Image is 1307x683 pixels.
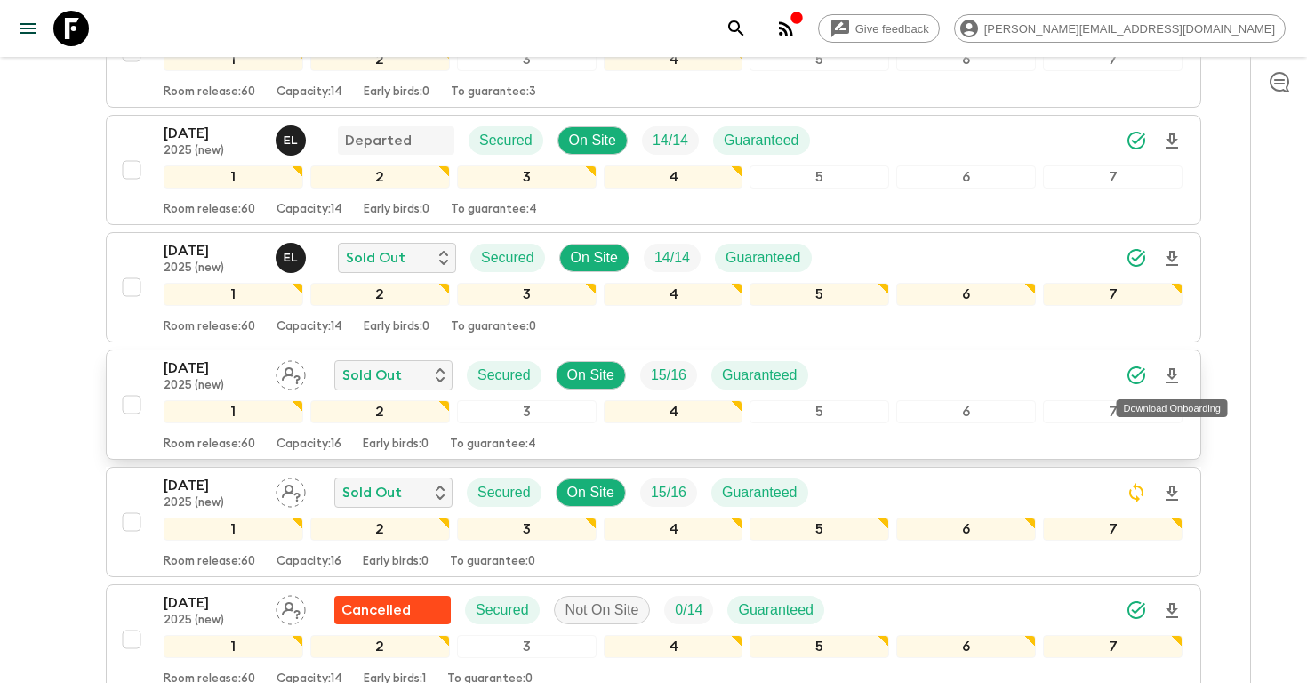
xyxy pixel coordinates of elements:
p: To guarantee: 3 [451,85,536,100]
p: 2025 (new) [164,144,261,158]
p: To guarantee: 4 [450,438,536,452]
span: Assign pack leader [276,366,306,380]
p: [DATE] [164,123,261,144]
div: 1 [164,400,303,423]
p: To guarantee: 4 [451,203,537,217]
p: [DATE] [164,358,261,379]
p: Early birds: 0 [363,555,429,569]
p: Sold Out [346,247,405,269]
p: [DATE] [164,475,261,496]
div: Secured [470,244,545,272]
div: 1 [164,48,303,71]
div: 6 [896,635,1036,658]
div: Secured [467,361,541,390]
svg: Synced Successfully [1126,247,1147,269]
button: [DATE]2025 (new)Eleonora LongobardiDepartedSecuredOn SiteTrip FillGuaranteed1234567Room release:6... [106,115,1201,225]
p: Secured [477,482,531,503]
div: Not On Site [554,596,651,624]
p: Secured [479,130,533,151]
div: 2 [310,635,450,658]
p: Early birds: 0 [364,320,429,334]
p: To guarantee: 0 [450,555,535,569]
p: [DATE] [164,592,261,614]
span: Eleonora Longobardi [276,131,309,145]
p: To guarantee: 0 [451,320,536,334]
p: On Site [569,130,616,151]
div: 1 [164,518,303,541]
p: Guaranteed [722,365,798,386]
p: Guaranteed [724,130,799,151]
div: Flash Pack cancellation [334,596,451,624]
button: EL [276,243,309,273]
div: 6 [896,48,1036,71]
p: Secured [476,599,529,621]
div: On Site [556,361,626,390]
svg: Download Onboarding [1161,600,1183,622]
p: Sold Out [342,365,402,386]
div: Trip Fill [640,361,697,390]
div: 7 [1043,48,1183,71]
p: Early birds: 0 [363,438,429,452]
div: 4 [604,400,743,423]
div: 5 [750,635,889,658]
div: Trip Fill [640,478,697,507]
p: Early birds: 0 [364,203,429,217]
svg: Download Onboarding [1161,366,1183,387]
div: 4 [604,165,743,189]
div: 1 [164,165,303,189]
div: Download Onboarding [1117,399,1228,417]
div: 4 [604,518,743,541]
div: [PERSON_NAME][EMAIL_ADDRESS][DOMAIN_NAME] [954,14,1286,43]
p: Cancelled [341,599,411,621]
p: Sold Out [342,482,402,503]
div: 7 [1043,400,1183,423]
div: 3 [457,518,597,541]
p: 15 / 16 [651,365,686,386]
p: 2025 (new) [164,379,261,393]
div: 3 [457,283,597,306]
p: Not On Site [565,599,639,621]
div: 2 [310,48,450,71]
div: Trip Fill [642,126,699,155]
div: 1 [164,283,303,306]
span: Assign pack leader [276,600,306,615]
p: Capacity: 16 [277,555,341,569]
p: 15 / 16 [651,482,686,503]
div: 3 [457,635,597,658]
p: Capacity: 16 [277,438,341,452]
p: Guaranteed [738,599,814,621]
a: Give feedback [818,14,940,43]
div: 3 [457,400,597,423]
p: On Site [567,482,614,503]
p: Room release: 60 [164,203,255,217]
div: 7 [1043,635,1183,658]
p: 14 / 14 [653,130,688,151]
svg: Download Onboarding [1161,131,1183,152]
span: Eleonora Longobardi [276,248,309,262]
div: 4 [604,635,743,658]
div: On Site [557,126,628,155]
p: Room release: 60 [164,320,255,334]
div: Secured [465,596,540,624]
div: 5 [750,48,889,71]
div: 3 [457,165,597,189]
div: 5 [750,518,889,541]
p: 0 / 14 [675,599,702,621]
div: 6 [896,165,1036,189]
p: Secured [477,365,531,386]
p: E L [284,251,299,265]
p: Guaranteed [726,247,801,269]
svg: Download Onboarding [1161,248,1183,269]
p: Room release: 60 [164,438,255,452]
span: Assign pack leader [276,483,306,497]
div: 2 [310,283,450,306]
button: [DATE]2025 (new)Assign pack leaderSold OutSecuredOn SiteTrip FillGuaranteed1234567Room release:60... [106,467,1201,577]
div: 7 [1043,283,1183,306]
div: Secured [467,478,541,507]
div: 2 [310,400,450,423]
button: menu [11,11,46,46]
p: 2025 (new) [164,614,261,628]
p: Guaranteed [722,482,798,503]
div: 7 [1043,518,1183,541]
div: Secured [469,126,543,155]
